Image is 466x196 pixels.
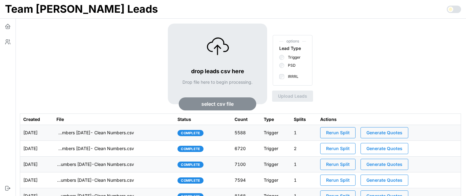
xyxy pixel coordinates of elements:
[326,159,350,170] span: Rerun Split
[261,141,291,157] td: Trigger
[326,175,350,185] span: Rerun Split
[181,162,200,167] span: complete
[261,125,291,141] td: Trigger
[284,55,301,60] label: Trigger
[261,172,291,188] td: Trigger
[179,97,256,110] button: select csv file
[231,141,261,157] td: 6720
[284,74,298,79] label: IRRRL
[291,141,317,157] td: 2
[5,2,158,16] h1: Team [PERSON_NAME] Leads
[261,157,291,172] td: Trigger
[56,161,134,167] p: imports/[PERSON_NAME]/1755092422460-TU Master List With Numbers [DATE]-Clean Numbers.csv
[20,114,54,125] th: Created
[181,146,200,152] span: complete
[181,130,200,136] span: complete
[20,141,54,157] td: [DATE]
[181,178,200,183] span: complete
[231,157,261,172] td: 7100
[20,172,54,188] td: [DATE]
[291,157,317,172] td: 1
[201,98,234,110] span: select csv file
[231,114,261,125] th: Count
[291,172,317,188] td: 1
[279,45,301,52] div: Lead Type
[366,127,402,138] span: Generate Quotes
[56,145,134,152] p: imports/[PERSON_NAME]/1755180402020-TU Master List With Numbers [DATE]- Clean Numbers.csv
[20,125,54,141] td: [DATE]
[231,172,261,188] td: 7594
[366,143,402,154] span: Generate Quotes
[361,143,408,154] button: Generate Quotes
[174,114,231,125] th: Status
[320,127,356,138] button: Rerun Split
[53,114,174,125] th: File
[56,177,134,183] p: imports/[PERSON_NAME]/1755002477184-TU Master List With Numbers [DATE]-Clean Numbers.csv
[56,130,134,136] p: imports/[PERSON_NAME]/1755267304807-TU Master List With Numbers [DATE]- Clean Numbers.csv
[261,114,291,125] th: Type
[320,143,356,154] button: Rerun Split
[291,114,317,125] th: Splits
[361,175,408,186] button: Generate Quotes
[326,127,350,138] span: Rerun Split
[231,125,261,141] td: 5588
[279,38,306,44] span: options
[366,159,402,170] span: Generate Quotes
[272,91,313,102] button: Upload Leads
[317,114,461,125] th: Actions
[291,125,317,141] td: 1
[278,91,307,101] span: Upload Leads
[320,175,356,186] button: Rerun Split
[361,127,408,138] button: Generate Quotes
[366,175,402,185] span: Generate Quotes
[320,159,356,170] button: Rerun Split
[20,157,54,172] td: [DATE]
[326,143,350,154] span: Rerun Split
[361,159,408,170] button: Generate Quotes
[284,63,296,68] label: PSD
